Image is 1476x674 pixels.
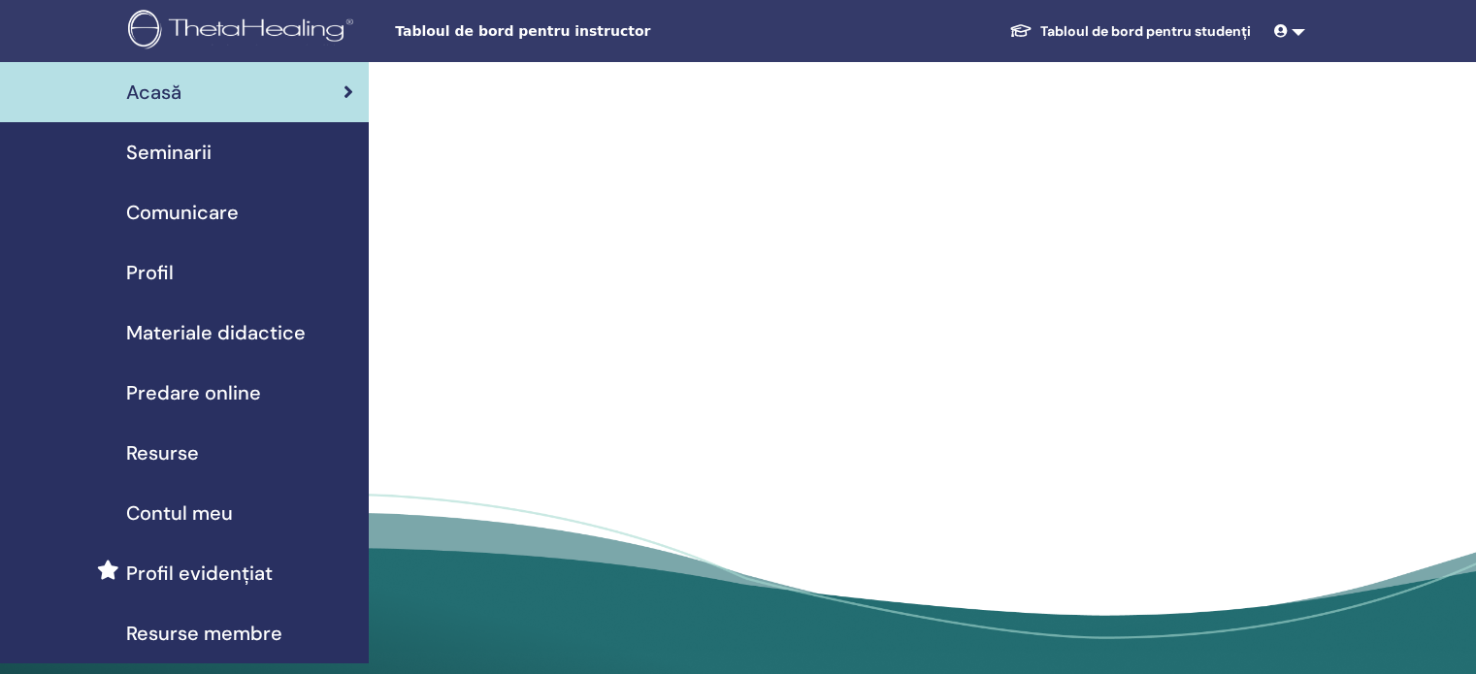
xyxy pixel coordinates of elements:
span: Acasă [126,78,181,107]
a: Tabloul de bord pentru studenți [994,14,1266,49]
span: Resurse [126,438,199,467]
span: Comunicare [126,198,239,227]
img: logo.png [128,10,360,53]
img: graduation-cap-white.svg [1009,22,1033,39]
span: Tabloul de bord pentru instructor [395,21,686,42]
span: Seminarii [126,138,212,167]
span: Predare online [126,378,261,407]
span: Resurse membre [126,619,282,648]
span: Profil [126,258,174,287]
span: Materiale didactice [126,318,306,347]
span: Contul meu [126,498,233,528]
span: Profil evidențiat [126,559,273,588]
